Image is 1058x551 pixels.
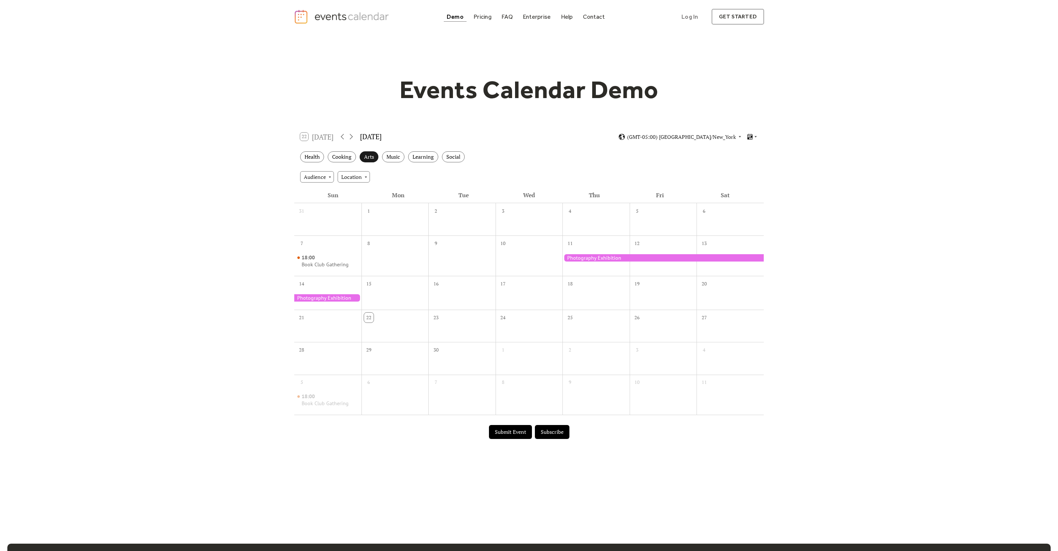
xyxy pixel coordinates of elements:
div: Pricing [474,15,492,19]
div: Help [561,15,573,19]
h1: Events Calendar Demo [388,75,670,105]
a: Enterprise [520,12,554,22]
a: Demo [444,12,467,22]
a: Pricing [471,12,494,22]
div: FAQ [501,15,513,19]
div: Demo [447,15,464,19]
a: FAQ [499,12,516,22]
a: Log In [674,9,705,25]
a: home [294,9,391,24]
a: Contact [580,12,608,22]
div: Enterprise [523,15,551,19]
a: get started [712,9,764,25]
div: Contact [583,15,605,19]
a: Help [558,12,576,22]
